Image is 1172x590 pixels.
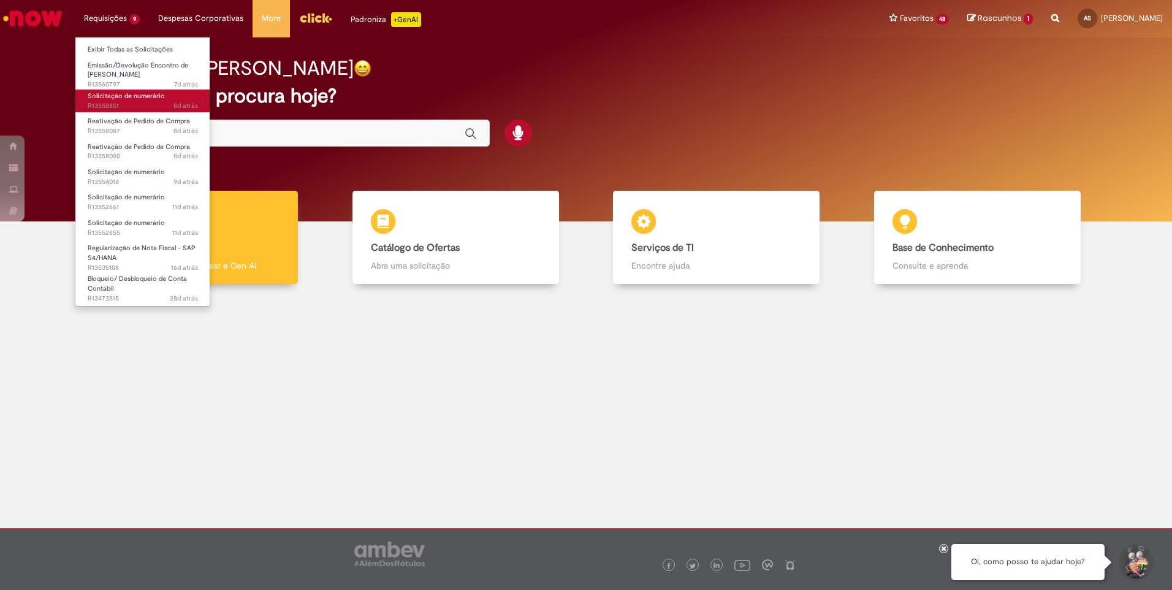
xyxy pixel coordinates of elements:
span: R13558087 [88,126,198,136]
a: Base de Conhecimento Consulte e aprenda [847,191,1108,285]
span: Emissão/Devolução Encontro de [PERSON_NAME] [88,61,188,80]
span: R13535108 [88,263,198,273]
span: Reativação de Pedido de Compra [88,117,190,126]
time: 23/09/2025 12:28:41 [173,101,198,110]
img: logo_footer_facebook.png [666,563,672,569]
a: Aberto R13535108 : Regularização de Nota Fiscal - SAP S4/HANA [75,242,210,268]
a: Aberto R13552661 : Solicitação de numerário [75,191,210,213]
a: Serviços de TI Encontre ajuda [586,191,847,285]
b: Serviços de TI [631,242,694,254]
span: 1 [1024,13,1033,25]
span: R13558080 [88,151,198,161]
time: 22/09/2025 09:53:56 [173,177,198,186]
span: Solicitação de numerário [88,218,165,228]
span: Bloqueio/ Desbloqueio de Conta Contábil [88,274,187,293]
div: Padroniza [351,12,421,27]
p: +GenAi [391,12,421,27]
img: logo_footer_naosei.png [785,559,796,570]
span: 28d atrás [170,294,198,303]
a: Tirar dúvidas Tirar dúvidas com Lupi Assist e Gen Ai [64,191,325,285]
img: click_logo_yellow_360x200.png [299,9,332,27]
span: R13558851 [88,101,198,111]
span: 8d atrás [173,151,198,161]
img: logo_footer_ambev_rotulo_gray.png [354,542,425,566]
time: 23/09/2025 10:22:42 [173,126,198,136]
a: Aberto R13554018 : Solicitação de numerário [75,166,210,188]
h2: Boa tarde, [PERSON_NAME] [105,58,354,79]
span: 9d atrás [173,177,198,186]
span: Rascunhos [978,12,1022,24]
b: Catálogo de Ofertas [371,242,460,254]
span: [PERSON_NAME] [1101,13,1163,23]
time: 23/09/2025 10:21:13 [173,151,198,161]
span: 11d atrás [172,228,198,237]
span: Reativação de Pedido de Compra [88,142,190,151]
a: Aberto R13558080 : Reativação de Pedido de Compra [75,140,210,163]
img: logo_footer_twitter.png [690,563,696,569]
span: Regularização de Nota Fiscal - SAP S4/HANA [88,243,196,262]
span: More [262,12,281,25]
button: Iniciar Conversa de Suporte [1117,544,1154,581]
a: Aberto R13552655 : Solicitação de numerário [75,216,210,239]
p: Encontre ajuda [631,259,801,272]
span: 8d atrás [173,101,198,110]
a: Exibir Todas as Solicitações [75,43,210,56]
span: R13560797 [88,80,198,90]
time: 23/09/2025 18:00:40 [174,80,198,89]
span: R13554018 [88,177,198,187]
span: Despesas Corporativas [158,12,243,25]
p: Consulte e aprenda [892,259,1062,272]
span: 16d atrás [171,263,198,272]
p: Abra uma solicitação [371,259,541,272]
img: logo_footer_youtube.png [734,557,750,573]
span: Solicitação de numerário [88,193,165,202]
span: 9 [129,14,140,25]
img: happy-face.png [354,59,371,77]
img: ServiceNow [1,6,64,31]
a: Aberto R13473815 : Bloqueio/ Desbloqueio de Conta Contábil [75,272,210,299]
time: 15/09/2025 11:21:07 [171,263,198,272]
h2: O que você procura hoje? [105,85,1067,107]
a: Aberto R13560797 : Emissão/Devolução Encontro de Contas Fornecedor [75,59,210,85]
span: 48 [936,14,949,25]
span: AS [1084,14,1091,22]
span: 11d atrás [172,202,198,212]
time: 20/09/2025 11:46:45 [172,228,198,237]
span: 8d atrás [173,126,198,136]
div: Oi, como posso te ajudar hoje? [951,544,1105,580]
span: R13552655 [88,228,198,238]
time: 02/09/2025 16:31:17 [170,294,198,303]
a: Rascunhos [967,13,1033,25]
a: Aberto R13558851 : Solicitação de numerário [75,90,210,112]
b: Base de Conhecimento [892,242,994,254]
span: 7d atrás [174,80,198,89]
a: Catálogo de Ofertas Abra uma solicitação [325,191,587,285]
a: Aberto R13558087 : Reativação de Pedido de Compra [75,115,210,137]
span: Solicitação de numerário [88,91,165,101]
span: Favoritos [900,12,934,25]
img: logo_footer_workplace.png [762,559,773,570]
img: logo_footer_linkedin.png [713,562,720,570]
ul: Requisições [75,37,210,307]
span: Solicitação de numerário [88,167,165,177]
span: Requisições [84,12,127,25]
time: 20/09/2025 11:50:35 [172,202,198,212]
span: R13473815 [88,294,198,304]
span: R13552661 [88,202,198,212]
